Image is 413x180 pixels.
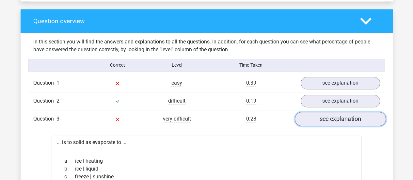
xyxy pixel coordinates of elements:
[147,62,207,69] div: Level
[59,165,354,172] div: ice | liquid
[33,115,56,123] span: Question
[33,97,56,105] span: Question
[246,80,256,86] span: 0:39
[56,116,59,122] span: 3
[33,79,56,87] span: Question
[168,98,185,104] span: difficult
[88,62,147,69] div: Correct
[64,165,75,172] span: b
[56,98,59,104] span: 2
[301,77,380,89] a: see explanation
[171,80,182,86] span: easy
[301,95,380,107] a: see explanation
[246,116,256,122] span: 0:28
[163,116,191,122] span: very difficult
[246,98,256,104] span: 0:19
[206,62,295,69] div: Time Taken
[294,112,386,126] a: see explanation
[59,157,354,165] div: ice | heating
[28,38,385,54] div: In this section you will find the answers and explanations to all the questions. In addition, for...
[64,157,75,165] span: a
[56,80,59,86] span: 1
[33,17,350,25] h4: Question overview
